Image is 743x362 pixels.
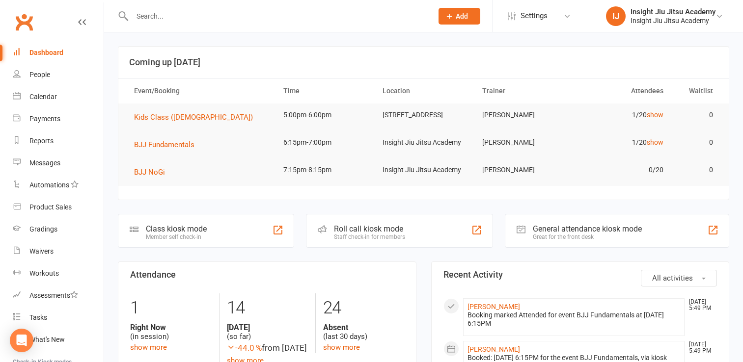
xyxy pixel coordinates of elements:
td: 0/20 [573,158,672,181]
div: What's New [29,336,65,343]
strong: Right Now [130,323,212,332]
td: 7:15pm-8:15pm [275,158,374,181]
td: Insight Jiu Jitsu Academy [374,131,473,154]
time: [DATE] 5:49 PM [684,299,716,311]
button: BJJ Fundamentals [134,139,201,151]
div: Product Sales [29,203,72,211]
span: Kids Class ([DEMOGRAPHIC_DATA]) [134,113,253,122]
div: 1 [130,293,212,323]
span: BJJ NoGi [134,168,165,177]
span: All activities [652,274,693,283]
td: 1/20 [573,131,672,154]
a: Waivers [13,240,104,262]
td: Insight Jiu Jitsu Academy [374,158,473,181]
a: show more [323,343,360,352]
div: 14 [227,293,308,323]
div: Workouts [29,269,59,277]
h3: Attendance [130,270,404,280]
div: Reports [29,137,54,145]
th: Location [374,78,473,103]
div: Booking marked Attended for event BJJ Fundamentals at [DATE] 6:15PM [468,311,681,328]
a: Workouts [13,262,104,284]
div: Gradings [29,225,57,233]
div: Roll call kiosk mode [334,224,405,233]
div: Class kiosk mode [146,224,207,233]
div: General attendance kiosk mode [533,224,642,233]
div: 24 [323,293,404,323]
div: (in session) [130,323,212,341]
div: (last 30 days) [323,323,404,341]
input: Search... [129,9,426,23]
div: Payments [29,115,60,123]
a: Payments [13,108,104,130]
td: 1/20 [573,103,672,127]
a: show [647,138,663,146]
a: Gradings [13,218,104,240]
div: Insight Jiu Jitsu Academy [631,16,715,25]
a: Dashboard [13,42,104,64]
th: Attendees [573,78,672,103]
a: Product Sales [13,196,104,218]
div: Insight Jiu Jitsu Academy [631,7,715,16]
div: Waivers [29,247,54,255]
a: What's New [13,329,104,351]
a: Clubworx [12,10,36,34]
th: Waitlist [672,78,722,103]
a: [PERSON_NAME] [468,303,520,310]
a: Tasks [13,307,104,329]
div: Automations [29,181,69,189]
div: Dashboard [29,49,63,56]
button: Kids Class ([DEMOGRAPHIC_DATA]) [134,111,260,123]
td: 5:00pm-6:00pm [275,103,374,127]
td: 0 [672,103,722,127]
td: 0 [672,158,722,181]
a: People [13,64,104,86]
a: Assessments [13,284,104,307]
td: 6:15pm-7:00pm [275,131,374,154]
div: Great for the front desk [533,233,642,240]
button: Add [439,8,480,25]
td: 0 [672,131,722,154]
div: Calendar [29,93,57,101]
a: Calendar [13,86,104,108]
h3: Recent Activity [443,270,717,280]
div: Staff check-in for members [334,233,405,240]
a: [PERSON_NAME] [468,345,520,353]
time: [DATE] 5:49 PM [684,341,716,354]
th: Event/Booking [125,78,275,103]
a: show more [130,343,167,352]
div: Messages [29,159,60,167]
span: Add [456,12,468,20]
div: IJ [606,6,626,26]
td: [PERSON_NAME] [473,158,573,181]
div: People [29,71,50,78]
a: Automations [13,174,104,196]
a: Reports [13,130,104,152]
strong: Absent [323,323,404,332]
span: BJJ Fundamentals [134,140,194,149]
div: (so far) [227,323,308,341]
h3: Coming up [DATE] [129,57,718,67]
div: Tasks [29,313,47,321]
th: Trainer [473,78,573,103]
strong: [DATE] [227,323,308,332]
div: from [DATE] [227,341,308,355]
button: All activities [641,270,717,286]
td: [PERSON_NAME] [473,103,573,127]
th: Time [275,78,374,103]
td: [PERSON_NAME] [473,131,573,154]
span: Settings [521,5,548,27]
a: Messages [13,152,104,174]
div: Assessments [29,291,78,299]
div: Open Intercom Messenger [10,329,33,352]
div: Member self check-in [146,233,207,240]
a: show [647,111,663,119]
span: -44.0 % [227,343,262,353]
td: [STREET_ADDRESS] [374,103,473,127]
button: BJJ NoGi [134,166,172,178]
